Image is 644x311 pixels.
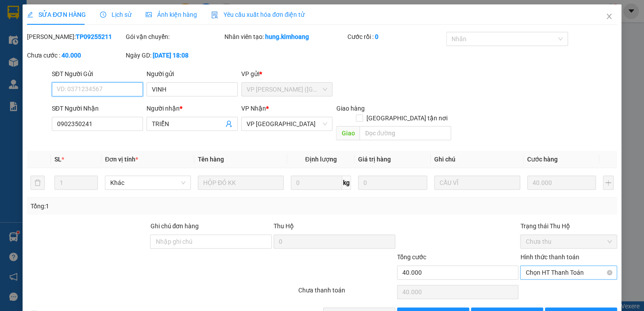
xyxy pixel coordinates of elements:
[431,151,524,168] th: Ghi chú
[211,12,218,19] img: icon
[525,235,612,248] span: Chưa thu
[150,223,199,230] label: Ghi chú đơn hàng
[4,48,66,56] span: 0708568678 -
[100,12,106,18] span: clock-circle
[265,33,309,40] b: hung.kimhoang
[520,253,579,261] label: Hình thức thanh toán
[27,50,124,60] div: Chưa cước :
[375,33,378,40] b: 0
[76,33,112,40] b: TP09255211
[147,104,238,113] div: Người nhận
[247,117,327,131] span: VP Bình Phú
[597,4,621,29] button: Close
[31,201,249,211] div: Tổng: 1
[342,176,351,190] span: kg
[527,176,596,190] input: 0
[4,58,37,66] span: GIAO:
[359,126,451,140] input: Dọc đường
[198,176,284,190] input: VD: Bàn, Ghế
[336,105,364,112] span: Giao hàng
[225,120,232,127] span: user-add
[198,156,224,163] span: Tên hàng
[54,156,62,163] span: SL
[4,17,129,26] p: GỬI:
[224,32,346,42] div: Nhân viên tạo:
[525,266,612,279] span: Chọn HT Thanh Toán
[603,176,613,190] button: plus
[241,105,266,112] span: VP Nhận
[153,52,189,59] b: [DATE] 18:08
[347,32,444,42] div: Cước rồi :
[4,30,129,46] p: NHẬN:
[31,176,45,190] button: delete
[150,234,272,249] input: Ghi chú đơn hàng
[274,223,294,230] span: Thu Hộ
[105,156,138,163] span: Đơn vị tính
[52,69,143,79] div: SĐT Người Gửi
[4,30,89,46] span: VP [PERSON_NAME] ([GEOGRAPHIC_DATA])
[146,12,152,18] span: picture
[520,221,617,231] div: Trạng thái Thu Hộ
[62,52,81,59] b: 40.000
[146,11,197,18] span: Ảnh kiện hàng
[241,69,332,79] div: VP gửi
[27,32,124,42] div: [PERSON_NAME]:
[52,104,143,113] div: SĐT Người Nhận
[397,253,426,261] span: Tổng cước
[126,32,223,42] div: Gói vận chuyển:
[27,12,33,18] span: edit
[211,11,305,18] span: Yêu cầu xuất hóa đơn điện tử
[363,113,451,123] span: [GEOGRAPHIC_DATA] tận nơi
[358,156,391,163] span: Giá trị hàng
[305,156,336,163] span: Định lượng
[100,11,131,18] span: Lịch sử
[434,176,520,190] input: Ghi Chú
[147,69,238,79] div: Người gửi
[27,11,86,18] span: SỬA ĐƠN HÀNG
[18,17,128,26] span: VP [GEOGRAPHIC_DATA] -
[336,126,359,140] span: Giao
[297,285,396,301] div: Chưa thanh toán
[358,176,427,190] input: 0
[23,58,37,66] span: GẤP
[101,17,128,26] span: HƯƠNG
[527,156,558,163] span: Cước hàng
[605,13,613,20] span: close
[126,50,223,60] div: Ngày GD:
[607,270,612,275] span: close-circle
[110,176,185,189] span: Khác
[47,48,66,56] span: TRÂN
[30,5,103,13] strong: BIÊN NHẬN GỬI HÀNG
[247,83,327,96] span: VP Trần Phú (Hàng)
